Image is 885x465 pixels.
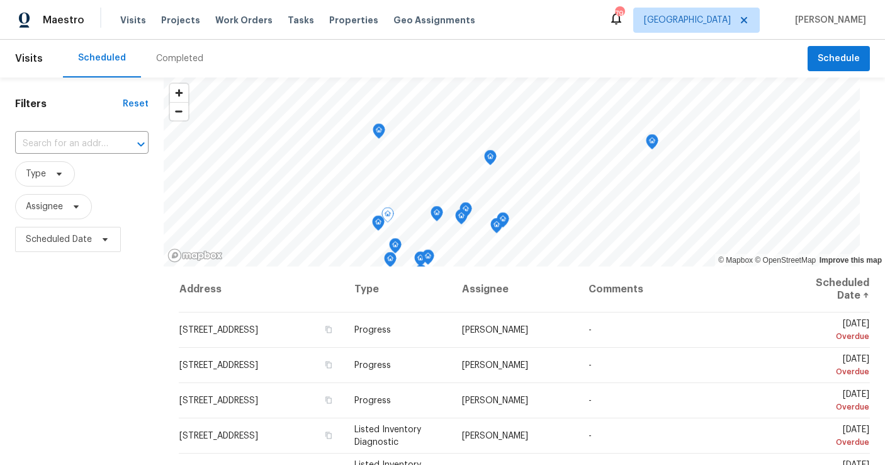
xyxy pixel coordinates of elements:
[170,84,188,102] button: Zoom in
[755,256,816,265] a: OpenStreetMap
[329,14,378,26] span: Properties
[372,215,385,235] div: Map marker
[164,77,860,267] canvas: Map
[615,8,624,20] div: 79
[462,432,528,440] span: [PERSON_NAME]
[459,202,472,222] div: Map marker
[167,248,223,263] a: Mapbox homepage
[490,218,503,238] div: Map marker
[484,150,497,169] div: Map marker
[170,102,188,120] button: Zoom out
[323,324,334,335] button: Copy Address
[381,207,394,227] div: Map marker
[589,432,592,440] span: -
[796,436,869,449] div: Overdue
[589,396,592,405] span: -
[161,14,200,26] span: Projects
[354,326,391,335] span: Progress
[820,256,882,265] a: Improve this map
[431,206,443,226] div: Map marker
[389,238,402,258] div: Map marker
[796,330,869,343] div: Overdue
[462,361,528,370] span: [PERSON_NAME]
[288,16,314,25] span: Tasks
[462,326,528,335] span: [PERSON_NAME]
[393,14,475,26] span: Geo Assignments
[323,359,334,370] button: Copy Address
[179,396,258,405] span: [STREET_ADDRESS]
[796,425,869,449] span: [DATE]
[123,98,149,110] div: Reset
[15,134,113,154] input: Search for an address...
[455,209,468,229] div: Map marker
[796,319,869,343] span: [DATE]
[796,390,869,413] span: [DATE]
[497,212,509,232] div: Map marker
[170,103,188,120] span: Zoom out
[26,233,92,246] span: Scheduled Date
[156,52,203,65] div: Completed
[26,200,63,213] span: Assignee
[422,250,434,269] div: Map marker
[354,425,421,447] span: Listed Inventory Diagnostic
[589,326,592,335] span: -
[132,135,150,153] button: Open
[323,394,334,406] button: Copy Address
[373,123,385,143] div: Map marker
[179,432,258,440] span: [STREET_ADDRESS]
[796,365,869,378] div: Overdue
[462,396,528,405] span: [PERSON_NAME]
[796,401,869,413] div: Overdue
[354,396,391,405] span: Progress
[78,52,126,64] div: Scheduled
[215,14,273,26] span: Work Orders
[179,267,344,313] th: Address
[452,267,578,313] th: Assignee
[786,267,870,313] th: Scheduled Date ↑
[344,267,453,313] th: Type
[796,355,869,378] span: [DATE]
[179,326,258,335] span: [STREET_ADDRESS]
[15,98,123,110] h1: Filters
[384,252,397,272] div: Map marker
[179,361,258,370] span: [STREET_ADDRESS]
[26,168,46,180] span: Type
[644,14,731,26] span: [GEOGRAPHIC_DATA]
[818,51,860,67] span: Schedule
[646,134,658,154] div: Map marker
[790,14,866,26] span: [PERSON_NAME]
[354,361,391,370] span: Progress
[43,14,84,26] span: Maestro
[589,361,592,370] span: -
[718,256,753,265] a: Mapbox
[578,267,786,313] th: Comments
[15,45,43,72] span: Visits
[414,251,427,271] div: Map marker
[120,14,146,26] span: Visits
[323,430,334,441] button: Copy Address
[808,46,870,72] button: Schedule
